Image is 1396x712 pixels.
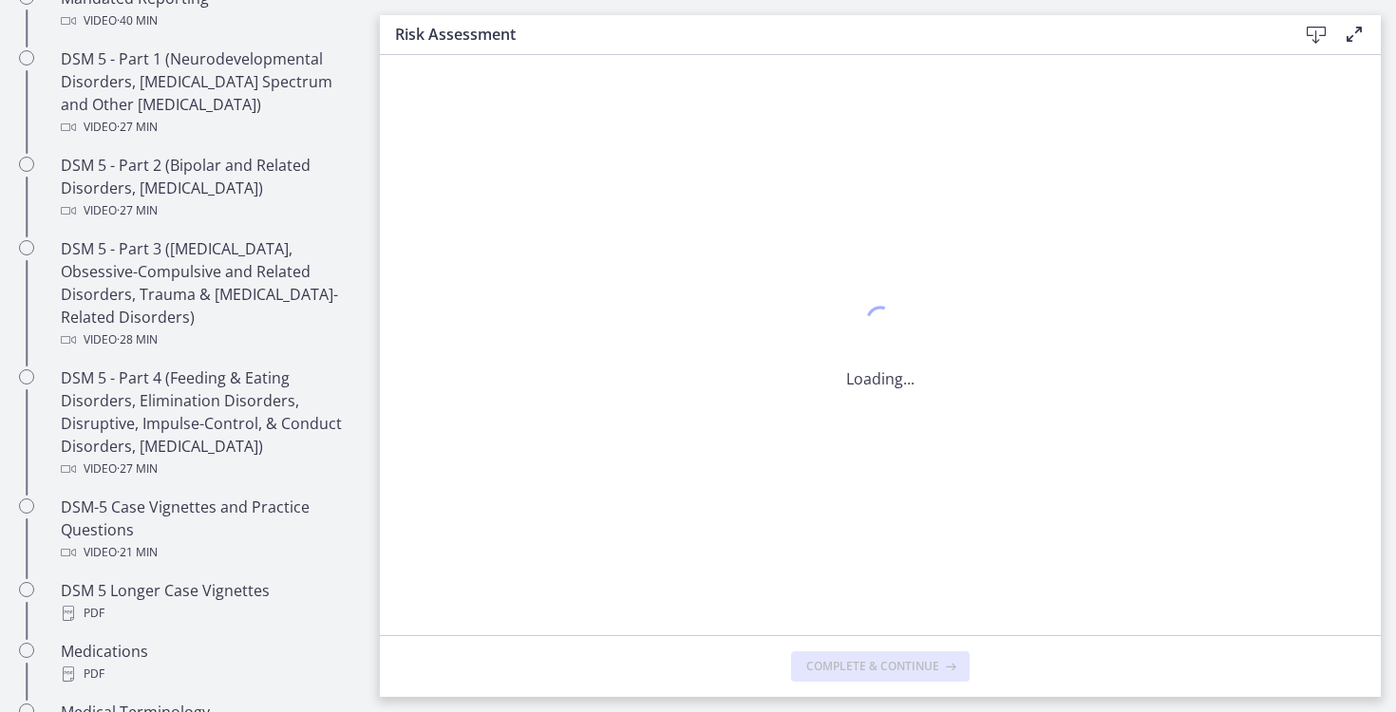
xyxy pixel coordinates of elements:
[117,328,158,351] span: · 28 min
[395,23,1267,46] h3: Risk Assessment
[61,541,357,564] div: Video
[61,9,357,32] div: Video
[117,199,158,222] span: · 27 min
[61,47,357,139] div: DSM 5 - Part 1 (Neurodevelopmental Disorders, [MEDICAL_DATA] Spectrum and Other [MEDICAL_DATA])
[61,328,357,351] div: Video
[117,458,158,480] span: · 27 min
[61,116,357,139] div: Video
[117,541,158,564] span: · 21 min
[61,640,357,685] div: Medications
[61,458,357,480] div: Video
[117,9,158,32] span: · 40 min
[846,301,915,345] div: 1
[61,496,357,564] div: DSM-5 Case Vignettes and Practice Questions
[61,366,357,480] div: DSM 5 - Part 4 (Feeding & Eating Disorders, Elimination Disorders, Disruptive, Impulse-Control, &...
[61,663,357,685] div: PDF
[806,659,939,674] span: Complete & continue
[61,154,357,222] div: DSM 5 - Part 2 (Bipolar and Related Disorders, [MEDICAL_DATA])
[61,579,357,625] div: DSM 5 Longer Case Vignettes
[117,116,158,139] span: · 27 min
[61,602,357,625] div: PDF
[61,237,357,351] div: DSM 5 - Part 3 ([MEDICAL_DATA], Obsessive-Compulsive and Related Disorders, Trauma & [MEDICAL_DAT...
[61,199,357,222] div: Video
[791,651,970,682] button: Complete & continue
[846,367,915,390] p: Loading...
